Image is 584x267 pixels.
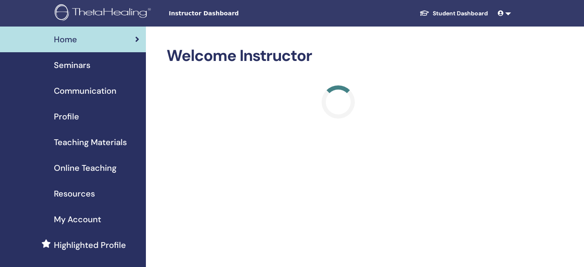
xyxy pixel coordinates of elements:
span: Highlighted Profile [54,239,126,251]
h2: Welcome Instructor [167,46,509,66]
img: logo.png [55,4,154,23]
span: Seminars [54,59,90,71]
span: Instructor Dashboard [169,9,293,18]
span: Home [54,33,77,46]
a: Student Dashboard [413,6,494,21]
span: Communication [54,85,116,97]
span: Profile [54,110,79,123]
span: Online Teaching [54,162,116,174]
span: My Account [54,213,101,226]
img: graduation-cap-white.svg [419,10,429,17]
span: Resources [54,187,95,200]
span: Teaching Materials [54,136,127,148]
